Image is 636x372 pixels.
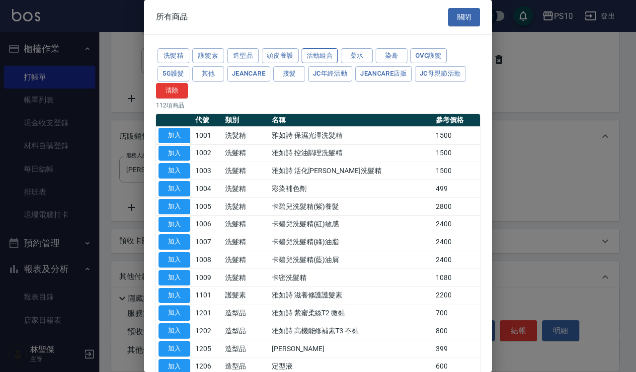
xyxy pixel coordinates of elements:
[227,48,259,64] button: 造型品
[433,114,480,127] th: 參考價格
[159,199,190,214] button: 加入
[433,233,480,251] td: 2400
[193,233,223,251] td: 1007
[159,288,190,303] button: 加入
[193,180,223,198] td: 1004
[192,66,224,82] button: 其他
[269,215,433,233] td: 卡碧兒洗髮精(紅)敏感
[158,66,189,82] button: 5G護髮
[223,322,269,340] td: 造型品
[433,251,480,269] td: 2400
[159,252,190,268] button: 加入
[193,197,223,215] td: 1005
[156,12,188,22] span: 所有商品
[159,163,190,179] button: 加入
[193,114,223,127] th: 代號
[433,269,480,286] td: 1080
[433,286,480,304] td: 2200
[376,48,407,64] button: 染膏
[302,48,338,64] button: 活動組合
[193,144,223,162] td: 1002
[223,269,269,286] td: 洗髮精
[269,304,433,322] td: 雅如詩 紫蜜柔絲T2 微黏
[269,322,433,340] td: 雅如詩 高機能修補素T3 不黏
[159,305,190,321] button: 加入
[448,8,480,26] button: 關閉
[262,48,299,64] button: 頭皮養護
[269,114,433,127] th: 名稱
[269,340,433,358] td: [PERSON_NAME]
[223,162,269,180] td: 洗髮精
[159,128,190,143] button: 加入
[269,233,433,251] td: 卡碧兒洗髮精(綠)油脂
[433,340,480,358] td: 399
[223,215,269,233] td: 洗髮精
[355,66,412,82] button: JeanCare店販
[193,340,223,358] td: 1205
[223,114,269,127] th: 類別
[415,66,466,82] button: JC母親節活動
[223,197,269,215] td: 洗髮精
[433,304,480,322] td: 700
[223,251,269,269] td: 洗髮精
[193,286,223,304] td: 1101
[269,197,433,215] td: 卡碧兒洗髮精(紫)養髮
[433,215,480,233] td: 2400
[308,66,352,82] button: JC年終活動
[433,322,480,340] td: 800
[156,101,480,110] p: 112 項商品
[227,66,270,82] button: JeanCare
[159,217,190,232] button: 加入
[269,126,433,144] td: 雅如詩 保濕光澤洗髮精
[223,180,269,198] td: 洗髮精
[269,269,433,286] td: 卡密洗髮精
[223,233,269,251] td: 洗髮精
[159,323,190,339] button: 加入
[269,286,433,304] td: 雅如詩 滋養修護護髮素
[192,48,224,64] button: 護髮素
[273,66,305,82] button: 接髮
[193,304,223,322] td: 1201
[193,126,223,144] td: 1001
[193,215,223,233] td: 1006
[223,340,269,358] td: 造型品
[433,162,480,180] td: 1500
[193,162,223,180] td: 1003
[433,197,480,215] td: 2800
[410,48,447,64] button: OVC護髮
[159,146,190,161] button: 加入
[193,322,223,340] td: 1202
[159,341,190,357] button: 加入
[433,180,480,198] td: 499
[269,251,433,269] td: 卡碧兒洗髮精(藍)油屑
[433,126,480,144] td: 1500
[223,286,269,304] td: 護髮素
[223,126,269,144] td: 洗髮精
[223,304,269,322] td: 造型品
[269,162,433,180] td: 雅如詩 活化[PERSON_NAME]洗髮精
[158,48,189,64] button: 洗髮精
[159,234,190,250] button: 加入
[223,144,269,162] td: 洗髮精
[341,48,373,64] button: 藥水
[159,181,190,196] button: 加入
[433,144,480,162] td: 1500
[269,180,433,198] td: 彩染補色劑
[156,83,188,98] button: 清除
[159,270,190,285] button: 加入
[193,269,223,286] td: 1009
[193,251,223,269] td: 1008
[269,144,433,162] td: 雅如詩 控油調理洗髮精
